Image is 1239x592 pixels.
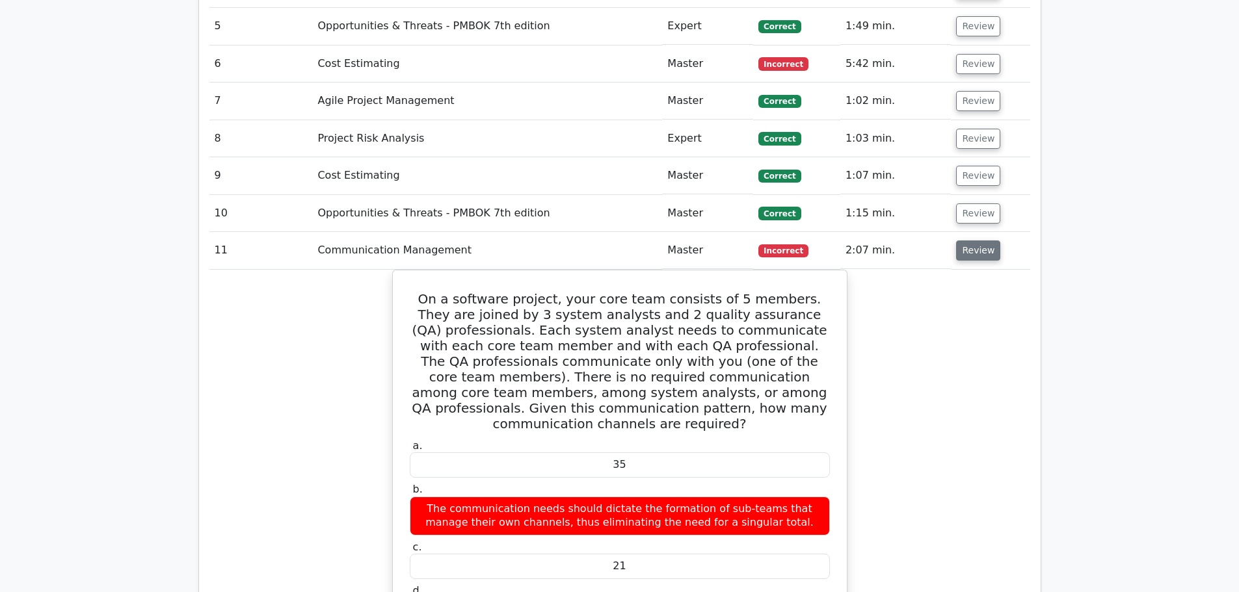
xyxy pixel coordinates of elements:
span: c. [413,541,422,553]
span: Correct [758,207,801,220]
button: Review [956,240,1000,261]
span: b. [413,483,423,495]
td: Master [662,83,753,120]
td: Project Risk Analysis [312,120,662,157]
span: Correct [758,95,801,108]
td: 11 [209,232,313,269]
button: Review [956,54,1000,74]
span: Correct [758,170,801,183]
td: Master [662,157,753,194]
td: 1:03 min. [840,120,952,157]
h5: On a software project, your core team consists of 5 members. They are joined by 3 system analysts... [408,291,831,431]
td: 1:07 min. [840,157,952,194]
td: 5:42 min. [840,45,952,83]
td: Communication Management [312,232,662,269]
div: The communication needs should dictate the formation of sub-teams that manage their own channels,... [410,496,830,535]
span: Incorrect [758,244,808,257]
td: Opportunities & Threats - PMBOK 7th edition [312,195,662,232]
td: Master [662,45,753,83]
td: 5 [209,8,313,45]
td: Cost Estimating [312,157,662,194]
span: Correct [758,20,801,33]
span: Incorrect [758,57,808,70]
td: Master [662,232,753,269]
button: Review [956,166,1000,186]
td: Cost Estimating [312,45,662,83]
td: 2:07 min. [840,232,952,269]
div: 21 [410,554,830,579]
td: 1:15 min. [840,195,952,232]
td: 9 [209,157,313,194]
td: Expert [662,120,753,157]
td: 1:49 min. [840,8,952,45]
td: Master [662,195,753,232]
td: 1:02 min. [840,83,952,120]
td: 6 [209,45,313,83]
button: Review [956,16,1000,36]
td: Opportunities & Threats - PMBOK 7th edition [312,8,662,45]
td: 7 [209,83,313,120]
span: Correct [758,132,801,145]
td: 8 [209,120,313,157]
td: Agile Project Management [312,83,662,120]
button: Review [956,129,1000,149]
span: a. [413,439,423,452]
td: 10 [209,195,313,232]
button: Review [956,91,1000,111]
td: Expert [662,8,753,45]
div: 35 [410,452,830,478]
button: Review [956,203,1000,224]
